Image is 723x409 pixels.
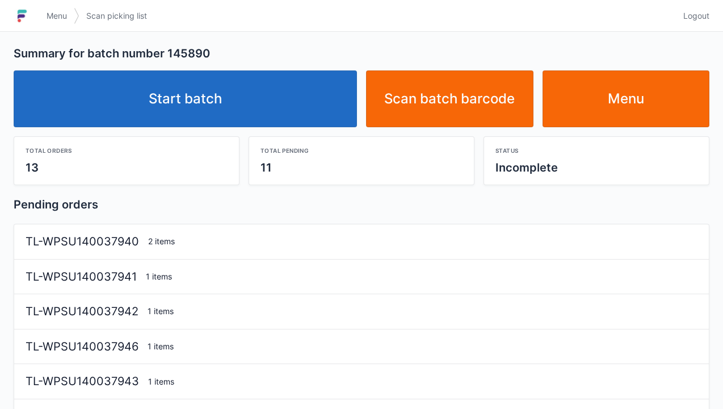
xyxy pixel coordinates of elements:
div: Total orders [26,146,228,155]
div: TL-WPSU140037943 [21,373,144,390]
div: TL-WPSU140037942 [21,303,143,320]
h2: Summary for batch number 145890 [14,45,709,61]
a: Start batch [14,70,357,127]
h2: Pending orders [14,197,709,212]
div: Total pending [260,146,463,155]
div: 1 items [144,376,702,387]
a: Logout [676,6,709,26]
img: svg> [74,2,79,30]
img: logo-small.jpg [14,7,31,25]
div: Status [495,146,697,155]
a: Menu [543,70,710,127]
div: TL-WPSU140037941 [21,269,141,285]
a: Scan batch barcode [366,70,533,127]
span: Scan picking list [86,10,147,22]
div: 13 [26,160,228,176]
a: Scan picking list [79,6,154,26]
div: 2 items [144,236,702,247]
div: 11 [260,160,463,176]
div: 1 items [143,341,702,352]
div: Incomplete [495,160,697,176]
div: TL-WPSU140037946 [21,339,143,355]
a: Menu [40,6,74,26]
div: TL-WPSU140037940 [21,233,144,250]
div: 1 items [141,271,702,282]
div: 1 items [143,306,702,317]
span: Logout [683,10,709,22]
span: Menu [47,10,67,22]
